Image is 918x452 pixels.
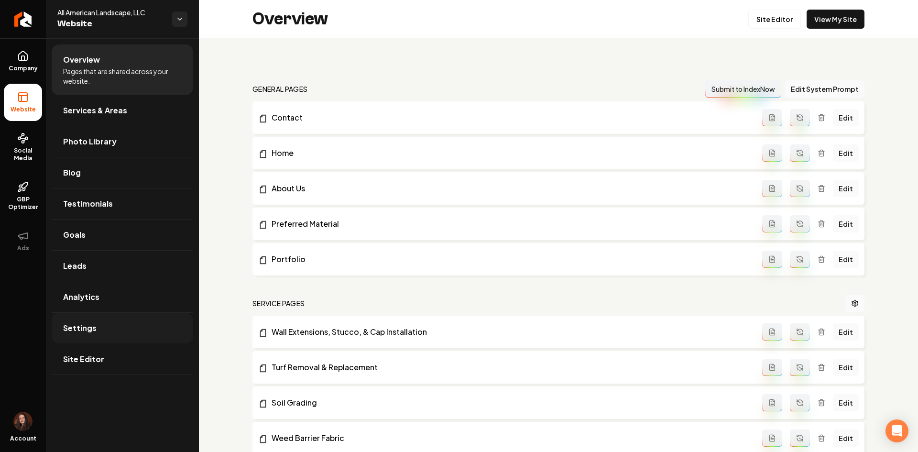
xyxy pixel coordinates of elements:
a: GBP Optimizer [4,174,42,219]
span: Website [57,17,164,31]
span: Goals [63,229,86,241]
a: Social Media [4,125,42,170]
span: Company [5,65,42,72]
a: Blog [52,157,193,188]
a: Analytics [52,282,193,312]
button: Add admin page prompt [762,359,782,376]
a: Edit [833,109,859,126]
a: Site Editor [52,344,193,375]
h2: Service Pages [252,298,305,308]
span: Site Editor [63,353,104,365]
span: Pages that are shared across your website. [63,66,182,86]
span: Ads [13,244,33,252]
button: Add admin page prompt [762,215,782,232]
span: Account [10,435,36,442]
a: Edit [833,323,859,341]
a: About Us [258,183,762,194]
span: Photo Library [63,136,117,147]
span: GBP Optimizer [4,196,42,211]
a: Edit [833,180,859,197]
button: Add admin page prompt [762,251,782,268]
a: Settings [52,313,193,343]
div: Abrir Intercom Messenger [885,419,908,442]
a: Photo Library [52,126,193,157]
span: Services & Areas [63,105,127,116]
h2: general pages [252,84,308,94]
button: Add admin page prompt [762,394,782,411]
a: Preferred Material [258,218,762,230]
span: Blog [63,167,81,178]
button: Submit to IndexNow [705,80,781,98]
a: Contact [258,112,762,123]
a: Company [4,43,42,80]
a: Edit [833,215,859,232]
a: Edit [833,359,859,376]
button: Add admin page prompt [762,144,782,162]
a: Leads [52,251,193,281]
span: Social Media [4,147,42,162]
button: Edit System Prompt [785,80,864,98]
a: Turf Removal & Replacement [258,362,762,373]
a: Edit [833,430,859,447]
a: Soil Grading [258,397,762,408]
span: All American Landscape, LLC [57,8,164,17]
button: Ads [4,222,42,260]
img: Delfina Cavallaro [13,412,33,431]
img: Rebolt Logo [14,11,32,27]
a: Portfolio [258,254,762,265]
span: Website [7,106,40,113]
a: Wall Extensions, Stucco, & Cap Installation [258,326,762,338]
a: View My Site [807,10,864,29]
span: Settings [63,322,97,334]
a: Services & Areas [52,95,193,126]
button: Open user button [13,412,33,431]
a: Edit [833,394,859,411]
span: Overview [63,54,100,66]
button: Add admin page prompt [762,323,782,341]
button: Add admin page prompt [762,109,782,126]
button: Add admin page prompt [762,180,782,197]
a: Site Editor [748,10,801,29]
a: Testimonials [52,188,193,219]
a: Edit [833,144,859,162]
a: Edit [833,251,859,268]
button: Add admin page prompt [762,430,782,447]
a: Weed Barrier Fabric [258,432,762,444]
span: Analytics [63,291,99,303]
a: Goals [52,220,193,250]
a: Home [258,147,762,159]
span: Testimonials [63,198,113,209]
span: Leads [63,260,87,272]
h2: Overview [252,10,328,29]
